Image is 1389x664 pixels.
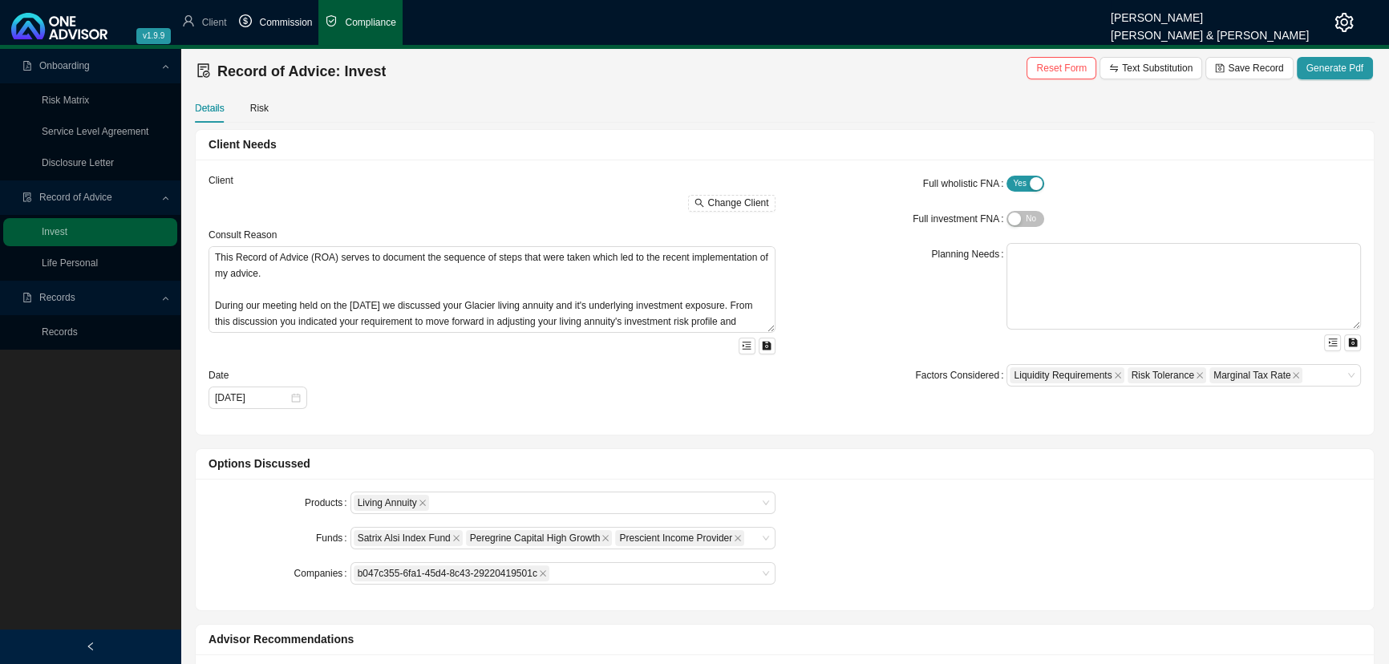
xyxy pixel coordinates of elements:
[466,530,613,546] span: Peregrine Capital High Growth
[707,195,768,211] span: Change Client
[209,455,1361,473] div: Options Discussed
[619,531,732,545] span: Prescient Income Provider
[22,61,32,71] span: file-pdf
[470,531,601,545] span: Peregrine Capital High Growth
[1111,4,1309,22] div: [PERSON_NAME]
[1328,338,1338,347] span: menu-unfold
[42,157,114,168] a: Disclosure Letter
[1209,367,1303,383] span: Marginal Tax Rate
[1306,60,1363,76] span: Generate Pdf
[305,492,350,514] label: Products
[39,60,90,71] span: Onboarding
[539,569,547,577] span: close
[22,192,32,202] span: file-done
[39,192,112,203] span: Record of Advice
[325,14,338,27] span: safety
[1334,13,1354,32] span: setting
[601,534,609,542] span: close
[1099,57,1202,79] button: Text Substitution
[259,17,312,28] span: Commission
[1109,63,1119,73] span: swap
[913,208,1006,230] label: Full investment FNA
[209,367,237,383] label: Date
[1348,338,1358,347] span: save
[1122,60,1193,76] span: Text Substitution
[39,292,75,303] span: Records
[694,198,704,208] span: search
[316,527,350,549] label: Funds
[42,326,78,338] a: Records
[42,257,98,269] a: Life Personal
[250,100,269,116] div: Risk
[1132,368,1194,383] span: Risk Tolerance
[209,136,1361,154] div: Client Needs
[1036,60,1087,76] span: Reset Form
[215,390,290,406] input: Select date
[354,495,429,511] span: Living Annuity
[615,530,744,546] span: Prescient Income Provider
[136,28,171,44] span: v1.9.9
[22,293,32,302] span: file-pdf
[1128,367,1206,383] span: Risk Tolerance
[1027,57,1096,79] button: Reset Form
[1215,63,1225,73] span: save
[1228,60,1283,76] span: Save Record
[209,630,1361,649] div: Advisor Recommendations
[1114,371,1122,379] span: close
[452,534,460,542] span: close
[1205,57,1293,79] button: Save Record
[358,531,451,545] span: Satrix Alsi Index Fund
[1196,371,1204,379] span: close
[358,496,417,510] span: Living Annuity
[734,534,742,542] span: close
[688,195,775,212] button: Change Client
[196,63,211,78] span: file-done
[1111,22,1309,39] div: [PERSON_NAME] & [PERSON_NAME]
[294,562,350,585] label: Companies
[358,566,537,581] span: b047c355-6fa1-45d4-8c43-29220419501c
[42,226,67,237] a: Invest
[1014,368,1112,383] span: Liquidity Requirements
[209,172,241,188] label: Client
[923,172,1007,195] label: Full wholistic FNA
[1010,367,1124,383] span: Liquidity Requirements
[202,17,227,28] span: Client
[1213,368,1291,383] span: Marginal Tax Rate
[931,243,1006,265] label: Planning Needs
[209,246,775,333] textarea: This Record of Advice (ROA) serves to document the sequence of steps that were taken which led to...
[217,63,386,79] span: Record of Advice: Invest
[195,100,225,116] div: Details
[239,14,252,27] span: dollar
[209,227,285,243] label: Consult Reason
[354,565,549,581] span: b047c355-6fa1-45d4-8c43-29220419501c
[42,126,148,137] a: Service Level Agreement
[354,530,463,546] span: Satrix Alsi Index Fund
[1292,371,1300,379] span: close
[345,17,395,28] span: Compliance
[86,642,95,651] span: left
[1297,57,1373,79] button: Generate Pdf
[42,95,89,106] a: Risk Matrix
[11,13,107,39] img: 2df55531c6924b55f21c4cf5d4484680-logo-light.svg
[419,499,427,507] span: close
[742,341,751,350] span: menu-unfold
[182,14,195,27] span: user
[915,364,1006,387] label: Factors Considered
[762,341,771,350] span: save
